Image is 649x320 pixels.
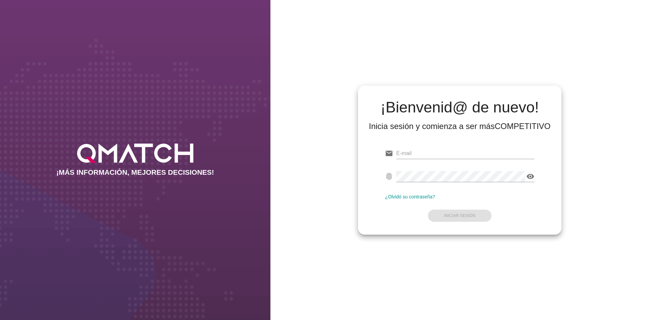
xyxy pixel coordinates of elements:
[385,194,435,199] a: ¿Olvidó su contraseña?
[495,122,550,131] strong: COMPETITIVO
[385,172,393,180] i: fingerprint
[385,149,393,157] i: email
[526,172,534,180] i: visibility
[369,99,551,115] h2: ¡Bienvenid@ de nuevo!
[396,148,534,159] input: E-mail
[369,121,551,132] div: Inicia sesión y comienza a ser más
[56,168,214,176] h2: ¡MÁS INFORMACIÓN, MEJORES DECISIONES!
